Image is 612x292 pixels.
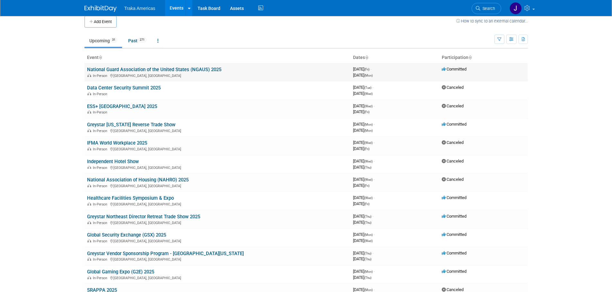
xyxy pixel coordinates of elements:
[353,67,371,71] span: [DATE]
[442,232,466,237] span: Committed
[87,239,91,242] img: In-Person Event
[353,256,371,261] span: [DATE]
[364,252,371,255] span: (Thu)
[87,147,91,150] img: In-Person Event
[87,251,244,256] a: Greystar Vendor Sponsorship Program - [GEOGRAPHIC_DATA][US_STATE]
[364,184,369,188] span: (Fri)
[87,201,348,206] div: [GEOGRAPHIC_DATA], [GEOGRAPHIC_DATA]
[87,256,348,262] div: [GEOGRAPHIC_DATA], [GEOGRAPHIC_DATA]
[353,104,375,108] span: [DATE]
[374,269,375,274] span: -
[87,183,348,188] div: [GEOGRAPHIC_DATA], [GEOGRAPHIC_DATA]
[87,276,91,279] img: In-Person Event
[456,19,528,23] a: How to sync to an external calendar...
[87,104,157,109] a: ESS+ [GEOGRAPHIC_DATA] 2025
[87,184,91,187] img: In-Person Event
[353,195,375,200] span: [DATE]
[364,276,371,279] span: (Thu)
[87,110,91,113] img: In-Person Event
[87,269,154,275] a: Global Gaming Expo (G2E) 2025
[353,269,375,274] span: [DATE]
[442,177,464,182] span: Canceled
[372,85,373,90] span: -
[87,195,174,201] a: Healthcare Facilities Symposium & Expo
[87,85,161,91] a: Data Center Security Summit 2025
[472,3,501,14] a: Search
[87,140,147,146] a: IFMA World Workplace 2025
[364,92,373,96] span: (Wed)
[364,239,373,243] span: (Wed)
[370,67,371,71] span: -
[138,38,146,42] span: 271
[87,232,166,238] a: Global Security Exchange (GSX) 2025
[364,221,371,224] span: (Thu)
[87,238,348,243] div: [GEOGRAPHIC_DATA], [GEOGRAPHIC_DATA]
[353,220,371,225] span: [DATE]
[353,128,373,133] span: [DATE]
[353,214,373,219] span: [DATE]
[353,122,375,127] span: [DATE]
[439,52,528,63] th: Participation
[87,214,200,220] a: Greystar Northeast Director Retreat Trade Show 2025
[353,159,375,163] span: [DATE]
[442,104,464,108] span: Canceled
[353,91,373,96] span: [DATE]
[374,159,375,163] span: -
[374,195,375,200] span: -
[364,104,373,108] span: (Wed)
[87,275,348,280] div: [GEOGRAPHIC_DATA], [GEOGRAPHIC_DATA]
[93,166,109,170] span: In-Person
[364,166,371,169] span: (Thu)
[84,16,117,28] button: Add Event
[87,92,91,95] img: In-Person Event
[353,287,375,292] span: [DATE]
[364,129,373,132] span: (Mon)
[87,165,348,170] div: [GEOGRAPHIC_DATA], [GEOGRAPHIC_DATA]
[442,67,466,71] span: Committed
[353,275,371,280] span: [DATE]
[93,110,109,114] span: In-Person
[87,122,175,128] a: Greystar [US_STATE] Reverse Trade Show
[364,123,373,126] span: (Mon)
[123,35,151,47] a: Past271
[84,5,117,12] img: ExhibitDay
[93,92,109,96] span: In-Person
[374,177,375,182] span: -
[468,55,472,60] a: Sort by Participation Type
[364,196,373,200] span: (Wed)
[364,68,369,71] span: (Fri)
[87,74,91,77] img: In-Person Event
[364,215,371,218] span: (Thu)
[353,165,371,170] span: [DATE]
[364,110,369,114] span: (Fri)
[374,287,375,292] span: -
[364,233,373,237] span: (Mon)
[353,201,369,206] span: [DATE]
[442,195,466,200] span: Committed
[99,55,102,60] a: Sort by Event Name
[87,67,221,72] a: National Guard Association of the United States (NGAUS) 2025
[442,269,466,274] span: Committed
[374,122,375,127] span: -
[124,6,155,11] span: Traka Americas
[365,55,368,60] a: Sort by Start Date
[87,129,91,132] img: In-Person Event
[93,184,109,188] span: In-Person
[442,122,466,127] span: Committed
[374,140,375,145] span: -
[353,73,373,78] span: [DATE]
[374,232,375,237] span: -
[372,251,373,255] span: -
[353,146,369,151] span: [DATE]
[353,177,375,182] span: [DATE]
[87,221,91,224] img: In-Person Event
[87,128,348,133] div: [GEOGRAPHIC_DATA], [GEOGRAPHIC_DATA]
[353,85,373,90] span: [DATE]
[93,129,109,133] span: In-Person
[364,288,373,292] span: (Mon)
[364,178,373,181] span: (Wed)
[510,2,522,14] img: Jamie Saenz
[353,251,373,255] span: [DATE]
[353,109,369,114] span: [DATE]
[93,202,109,206] span: In-Person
